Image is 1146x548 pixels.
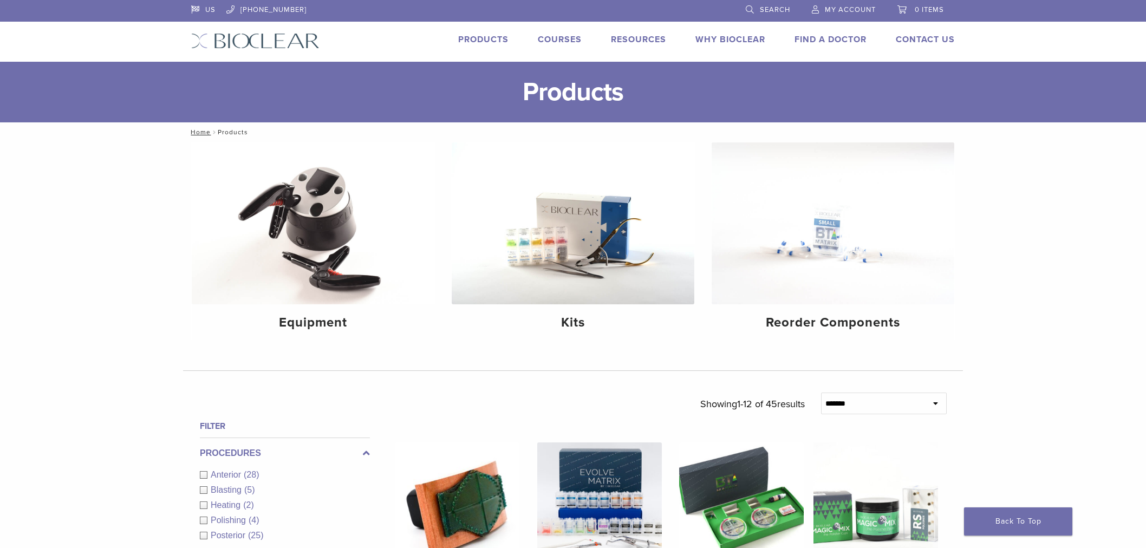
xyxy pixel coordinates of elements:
span: / [211,129,218,135]
img: Reorder Components [712,142,954,304]
span: Blasting [211,485,244,494]
label: Procedures [200,447,370,460]
a: Equipment [192,142,434,340]
img: Bioclear [191,33,320,49]
h4: Reorder Components [720,313,946,332]
a: Find A Doctor [795,34,867,45]
span: 1-12 of 45 [737,398,777,410]
a: Courses [538,34,582,45]
p: Showing results [700,393,805,415]
span: 0 items [915,5,944,14]
h4: Filter [200,420,370,433]
span: (5) [244,485,255,494]
a: Home [187,128,211,136]
a: Contact Us [896,34,955,45]
a: Products [458,34,509,45]
span: Polishing [211,516,249,525]
a: Reorder Components [712,142,954,340]
a: Back To Top [964,507,1072,536]
span: My Account [825,5,876,14]
h4: Equipment [200,313,426,332]
span: (2) [243,500,254,510]
a: Kits [452,142,694,340]
span: Search [760,5,790,14]
span: (4) [249,516,259,525]
a: Resources [611,34,666,45]
img: Kits [452,142,694,304]
a: Why Bioclear [695,34,765,45]
span: Anterior [211,470,244,479]
nav: Products [183,122,963,142]
span: Posterior [211,531,248,540]
span: (25) [248,531,263,540]
span: (28) [244,470,259,479]
img: Equipment [192,142,434,304]
h4: Kits [460,313,686,332]
span: Heating [211,500,243,510]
